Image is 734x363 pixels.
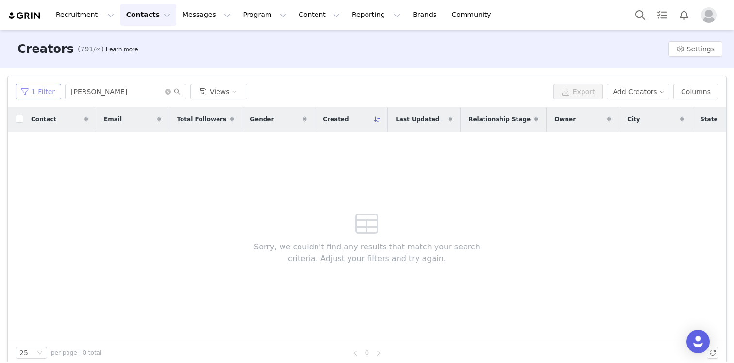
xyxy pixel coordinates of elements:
button: Messages [177,4,236,26]
i: icon: right [376,350,382,356]
span: Email [104,115,122,124]
i: icon: close-circle [165,89,171,95]
a: Community [446,4,501,26]
button: Program [237,4,292,26]
i: icon: down [37,350,43,357]
button: Reporting [346,4,406,26]
i: icon: left [352,350,358,356]
img: grin logo [8,11,42,20]
button: Notifications [673,4,695,26]
input: Search... [65,84,186,99]
span: Relationship Stage [468,115,531,124]
button: Add Creators [607,84,670,99]
li: Previous Page [350,347,361,359]
button: Profile [695,7,726,23]
button: 1 Filter [16,84,61,99]
button: Columns [673,84,718,99]
span: Sorry, we couldn't find any results that match your search criteria. Adjust your filters and try ... [239,241,495,264]
i: icon: search [174,88,181,95]
li: Next Page [373,347,384,359]
button: Recruitment [50,4,120,26]
a: Brands [407,4,445,26]
button: Settings [668,41,722,57]
span: Total Followers [177,115,227,124]
a: 0 [362,347,372,358]
a: Tasks [651,4,673,26]
span: City [627,115,640,124]
img: placeholder-profile.jpg [701,7,717,23]
h3: Creators [17,40,74,58]
span: Contact [31,115,56,124]
span: Gender [250,115,274,124]
button: Views [190,84,247,99]
button: Export [553,84,603,99]
span: per page | 0 total [51,348,101,357]
button: Content [293,4,346,26]
div: Tooltip anchor [104,45,140,54]
div: Open Intercom Messenger [686,330,710,353]
span: Created [323,115,349,124]
button: Search [630,4,651,26]
span: Owner [554,115,576,124]
li: 0 [361,347,373,359]
span: State [700,115,717,124]
span: Last Updated [396,115,439,124]
span: (791/∞) [78,44,104,54]
div: 25 [19,347,28,358]
button: Contacts [120,4,176,26]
